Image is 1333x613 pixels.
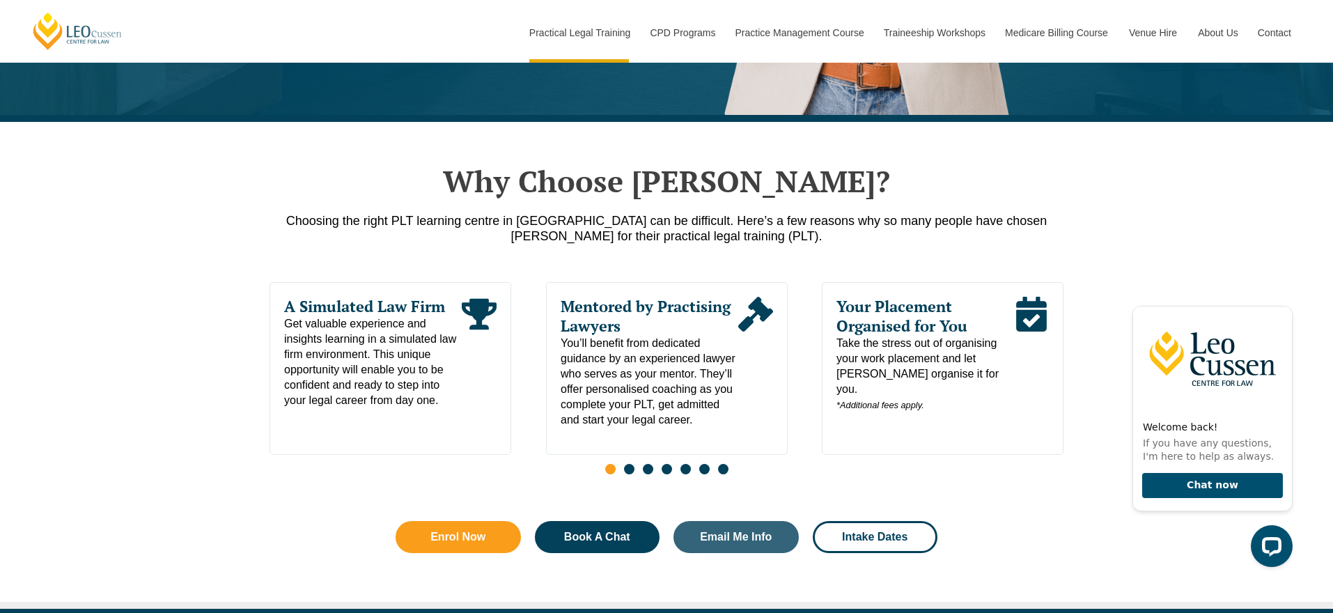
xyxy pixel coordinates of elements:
[1014,297,1049,413] div: Read More
[700,531,772,543] span: Email Me Info
[31,11,124,51] a: [PERSON_NAME] Centre for Law
[1187,3,1247,63] a: About Us
[680,464,691,474] span: Go to slide 5
[1247,3,1302,63] a: Contact
[270,213,1063,244] p: Choosing the right PLT learning centre in [GEOGRAPHIC_DATA] can be difficult. Here’s a few reason...
[396,521,521,553] a: Enrol Now
[725,3,873,63] a: Practice Management Course
[813,521,938,553] a: Intake Dates
[270,282,511,455] div: 1 / 7
[873,3,995,63] a: Traineeship Workshops
[718,464,728,474] span: Go to slide 7
[738,297,772,428] div: Read More
[842,531,907,543] span: Intake Dates
[836,400,924,410] em: *Additional fees apply.
[561,297,738,336] span: Mentored by Practising Lawyers
[430,531,485,543] span: Enrol Now
[639,3,724,63] a: CPD Programs
[673,521,799,553] a: Email Me Info
[643,464,653,474] span: Go to slide 3
[662,464,672,474] span: Go to slide 4
[462,297,497,408] div: Read More
[546,282,788,455] div: 2 / 7
[836,336,1014,413] span: Take the stress out of organising your work placement and let [PERSON_NAME] organise it for you.
[1118,3,1187,63] a: Venue Hire
[995,3,1118,63] a: Medicare Billing Course
[561,336,738,428] span: You’ll benefit from dedicated guidance by an experienced lawyer who serves as your mentor. They’l...
[535,521,660,553] a: Book A Chat
[284,316,462,408] span: Get valuable experience and insights learning in a simulated law firm environment. This unique op...
[270,164,1063,199] h2: Why Choose [PERSON_NAME]?
[699,464,710,474] span: Go to slide 6
[836,297,1014,336] span: Your Placement Organised for You
[564,531,630,543] span: Book A Chat
[284,297,462,316] span: A Simulated Law Firm
[1121,281,1298,578] iframe: LiveChat chat widget
[605,464,616,474] span: Go to slide 1
[519,3,640,63] a: Practical Legal Training
[624,464,634,474] span: Go to slide 2
[822,282,1063,455] div: 3 / 7
[270,282,1063,483] div: Slides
